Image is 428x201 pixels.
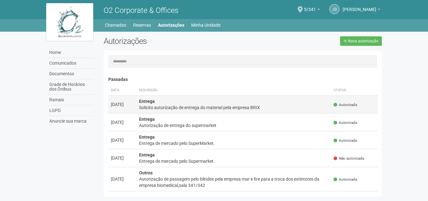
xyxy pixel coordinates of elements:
[139,152,155,157] strong: Entrega
[139,99,155,104] strong: Entrega
[333,156,364,161] span: Não autorizada
[104,6,178,15] span: O2 Corporate & Offices
[158,21,184,29] a: Autorizações
[191,21,220,29] a: Minha Unidade
[139,140,329,146] div: Entrega de mercado pelo SuperMarket.
[331,85,378,96] th: Status
[111,119,134,125] div: [DATE]
[48,47,94,58] a: Home
[48,116,94,126] a: Anuncie sua marca
[333,120,357,125] span: Autorizada
[340,36,382,46] a: Nova autorização
[48,69,94,79] a: Documentos
[111,155,134,161] div: [DATE]
[104,36,238,46] h2: Autorizações
[108,85,137,96] th: Data
[111,101,134,108] div: [DATE]
[333,138,357,143] span: Autorizada
[343,1,376,12] span: Josimar da Silva Francisco
[48,105,94,116] a: LGPD
[139,117,155,122] strong: Entrega
[139,104,329,111] div: Solicito autorização de entrega do material pela empresa BRIX
[48,79,94,95] a: Grade de Horários dos Ônibus
[108,77,378,82] h4: Passadas
[139,170,153,175] strong: Outros
[139,135,155,140] strong: Entrega
[48,95,94,105] a: Ramais
[329,4,339,14] a: Jd
[139,158,329,164] div: Entrega de mercado pelo Supermarket.
[304,8,320,13] a: 5/341
[105,21,126,29] a: Chamados
[139,176,329,188] div: Autorização de passagem pelo blindex pela empresa mar e fire para a troca dos extintores da empre...
[348,39,378,43] span: Nova autorização
[133,21,151,29] a: Reservas
[48,58,94,69] a: Comunicados
[333,102,357,108] span: Autorizada
[111,137,134,143] div: [DATE]
[333,177,357,182] span: Autorizada
[139,122,329,129] div: Autorização de entrega do supermarket
[304,1,316,12] span: 5/341
[46,3,93,41] img: logo.jpg
[137,85,331,96] th: Descrição
[343,8,380,13] a: [PERSON_NAME]
[111,176,134,182] div: [DATE]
